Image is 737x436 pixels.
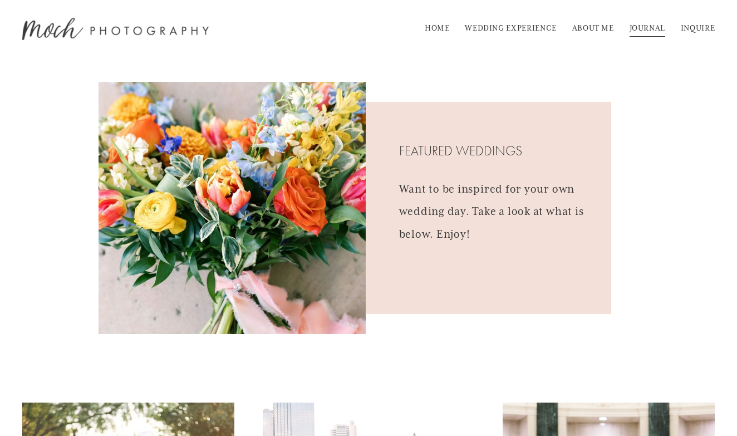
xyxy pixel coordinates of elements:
[630,20,665,38] a: JOURNAL
[465,20,557,38] a: WEDDING EXPERIENCE
[572,20,614,38] a: ABOUT ME
[399,142,584,160] h4: FEATURED WEDDINGS
[425,20,450,38] a: HOME
[22,18,209,40] img: Moch Snyder Photography | Destination Wedding &amp; Lifestyle Film Photographer
[681,20,715,38] a: INQUIRE
[399,178,584,246] p: Want to be inspired for your own wedding day. Take a look at what is below. Enjoy!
